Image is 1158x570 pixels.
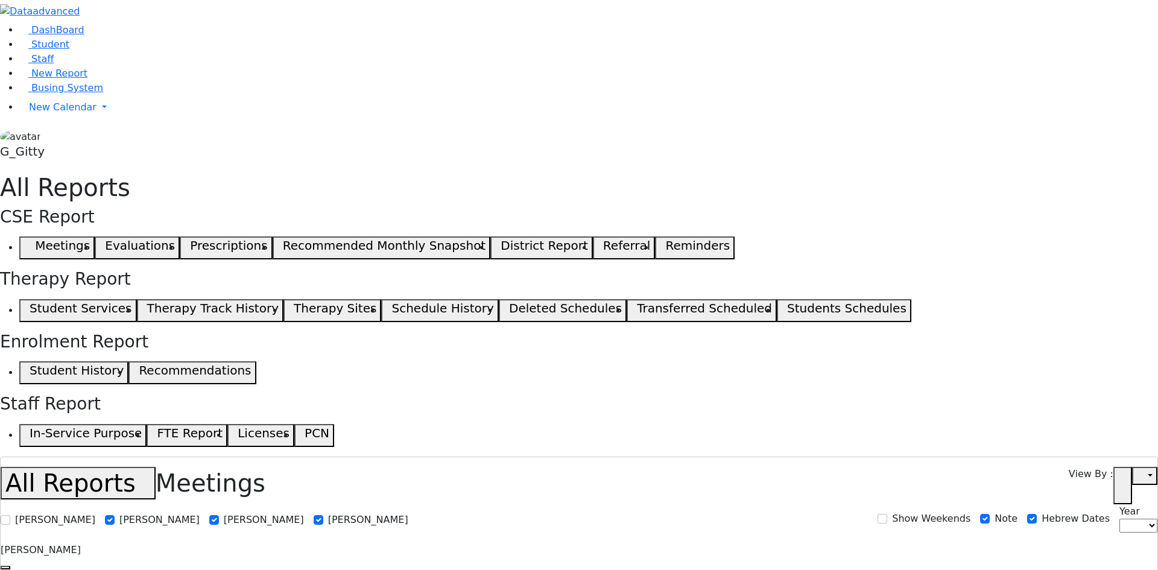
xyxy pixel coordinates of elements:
h5: Evaluations [105,238,175,253]
h5: Deleted Schedules [509,301,622,315]
h1: Meetings [1,467,265,499]
label: Year [1119,504,1140,519]
button: Previous month [1,566,10,569]
span: Busing System [31,82,103,93]
button: District Report [490,236,593,259]
button: Therapy Sites [283,299,381,322]
label: Hebrew Dates [1042,511,1110,526]
span: Staff [31,53,54,65]
h5: Licenses [238,426,289,440]
h5: Meetings [35,238,90,253]
a: New Calendar [19,95,1158,119]
h5: Student History [30,363,124,378]
div: [PERSON_NAME] [1,543,1157,557]
span: Student [31,39,69,50]
button: Student Services [19,299,137,322]
h5: Reminders [665,238,730,253]
a: Staff [19,53,54,65]
button: Evaluations [95,236,180,259]
button: Transferred Scheduled [627,299,777,322]
label: Show Weekends [892,511,970,526]
h5: District Report [501,238,588,253]
label: [PERSON_NAME] [15,513,95,527]
h5: Students Schedules [787,301,906,315]
button: Referral [593,236,656,259]
h5: Referral [603,238,651,253]
button: All Reports [1,467,156,499]
a: Student [19,39,69,50]
button: FTE Report [147,424,227,447]
label: View By : [1069,467,1113,504]
button: Recommendations [128,361,256,384]
button: Therapy Track History [137,299,283,322]
button: Student History [19,361,128,384]
button: Deleted Schedules [499,299,627,322]
h5: PCN [305,426,329,440]
button: PCN [294,424,334,447]
button: Recommended Monthly Snapshot [273,236,491,259]
h5: In-Service Purpose [30,426,142,440]
button: Schedule History [381,299,498,322]
span: New Report [31,68,87,79]
h5: Therapy Sites [294,301,376,315]
label: [PERSON_NAME] [328,513,408,527]
span: New Calendar [29,101,96,113]
h5: Student Services [30,301,131,315]
h5: Therapy Track History [147,301,279,315]
a: DashBoard [19,24,84,36]
a: New Report [19,68,87,79]
button: Prescriptions [180,236,272,259]
button: In-Service Purpose [19,424,147,447]
h5: Schedule History [392,301,494,315]
h5: Recommended Monthly Snapshot [283,238,486,253]
button: Students Schedules [777,299,911,322]
a: Busing System [19,82,103,93]
label: [PERSON_NAME] [119,513,200,527]
button: Reminders [655,236,735,259]
label: [PERSON_NAME] [224,513,304,527]
button: Meetings [19,236,95,259]
button: Licenses [227,424,294,447]
h5: Prescriptions [190,238,267,253]
label: Note [995,511,1017,526]
h5: FTE Report [157,426,223,440]
h5: Transferred Scheduled [637,301,772,315]
span: DashBoard [31,24,84,36]
h5: Recommendations [139,363,251,378]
